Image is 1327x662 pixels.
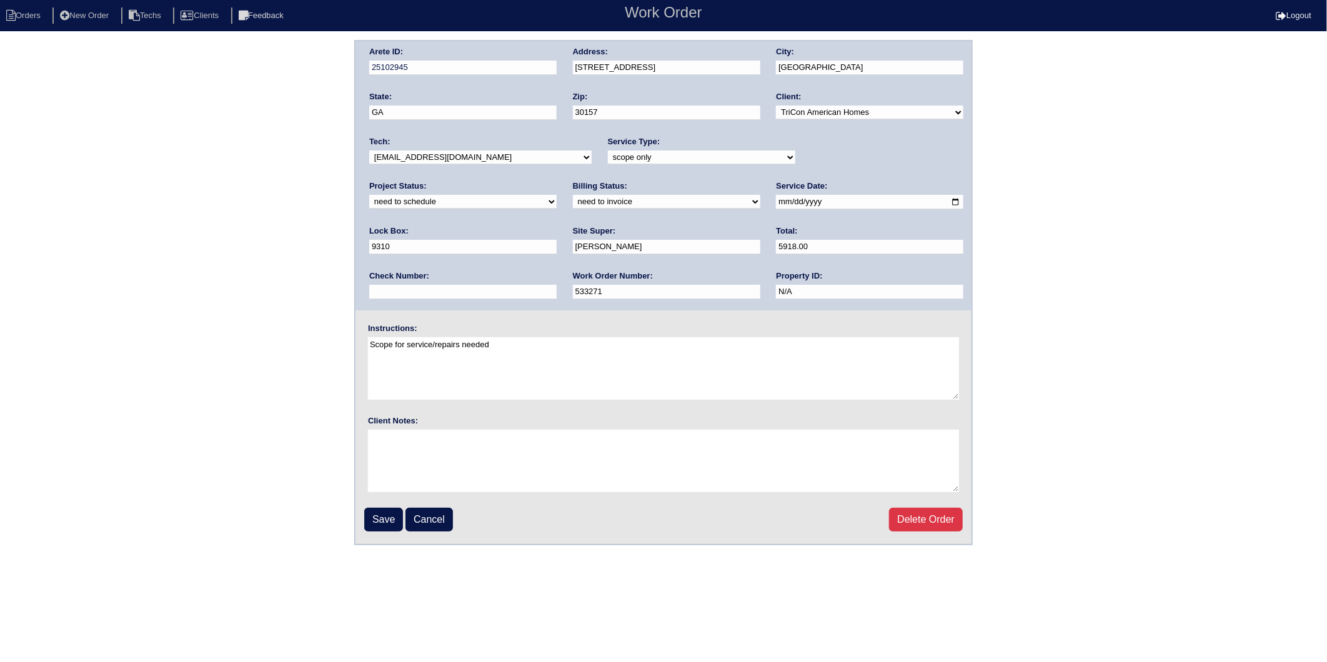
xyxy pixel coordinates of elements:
[776,91,801,102] label: Client:
[889,508,963,531] a: Delete Order
[405,508,453,531] a: Cancel
[369,91,392,102] label: State:
[573,270,653,282] label: Work Order Number:
[368,415,418,427] label: Client Notes:
[776,270,822,282] label: Property ID:
[173,11,229,20] a: Clients
[173,7,229,24] li: Clients
[573,91,588,102] label: Zip:
[573,46,608,57] label: Address:
[368,337,959,400] textarea: Scope for service/repairs needed
[573,225,616,237] label: Site Super:
[369,136,390,147] label: Tech:
[573,61,760,75] input: Enter a location
[776,180,827,192] label: Service Date:
[121,7,171,24] li: Techs
[776,46,794,57] label: City:
[368,323,417,334] label: Instructions:
[369,180,427,192] label: Project Status:
[231,7,294,24] li: Feedback
[121,11,171,20] a: Techs
[52,7,119,24] li: New Order
[52,11,119,20] a: New Order
[776,225,797,237] label: Total:
[1276,11,1311,20] a: Logout
[364,508,403,531] input: Save
[608,136,660,147] label: Service Type:
[369,270,429,282] label: Check Number:
[369,46,403,57] label: Arete ID:
[573,180,627,192] label: Billing Status:
[369,225,409,237] label: Lock Box:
